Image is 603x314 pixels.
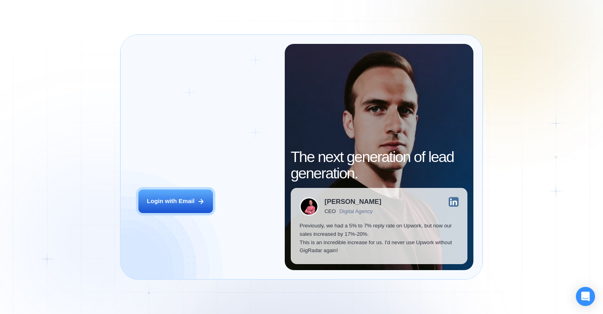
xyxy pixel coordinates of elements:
[576,287,595,306] div: Open Intercom Messenger
[325,208,336,214] div: CEO
[325,198,381,205] div: [PERSON_NAME]
[138,190,213,213] button: Login with Email
[147,197,195,205] div: Login with Email
[300,222,458,255] p: Previously, we had a 5% to 7% reply rate on Upwork, but now our sales increased by 17%-20%. This ...
[339,208,372,214] div: Digital Agency
[291,149,468,182] h2: The next generation of lead generation.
